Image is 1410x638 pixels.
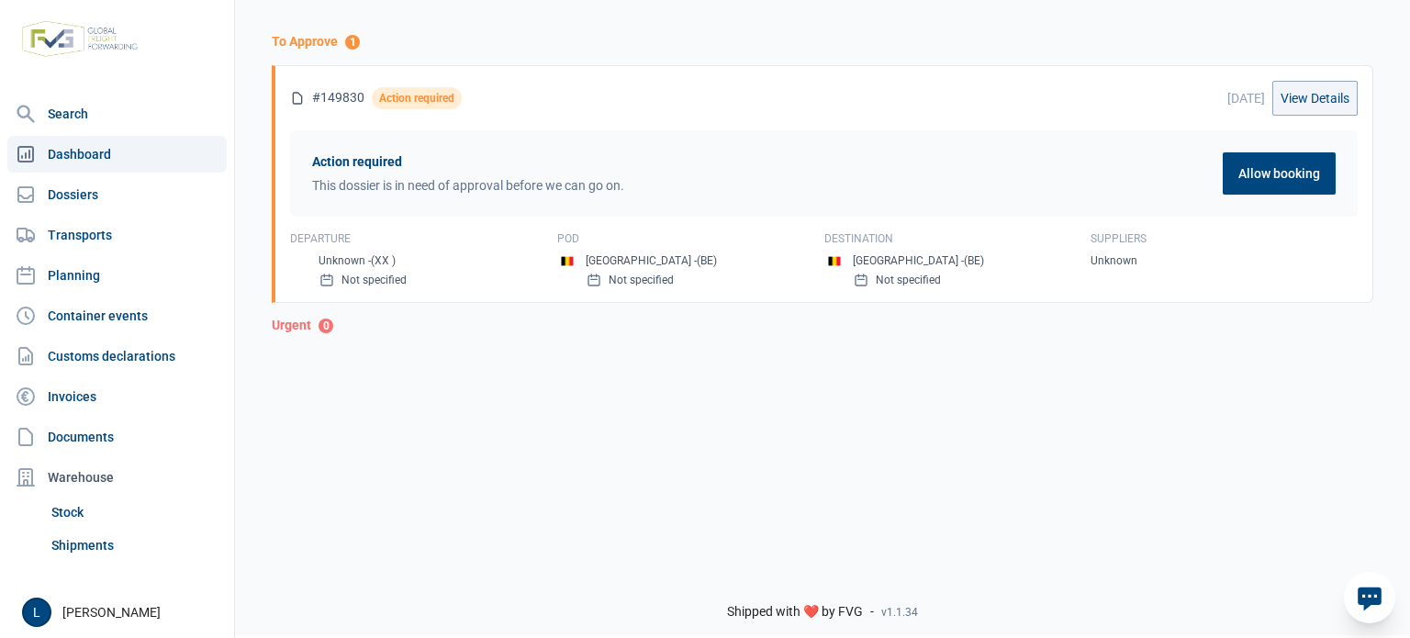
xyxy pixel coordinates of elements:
[7,176,227,213] a: Dossiers
[1223,152,1336,195] button: Allow booking
[876,273,941,287] small: Not specified
[1272,81,1358,116] a: View Details
[609,273,674,287] small: Not specified
[7,338,227,375] a: Customs declarations
[345,35,360,50] span: 1
[1227,89,1265,107] div: [DATE]
[7,217,227,253] a: Transports
[272,34,1373,50] div: To Approve
[312,178,1201,193] div: This dossier is in need of approval before we can go on.
[7,419,227,455] a: Documents
[22,598,223,627] div: [PERSON_NAME]
[371,254,396,267] small: (XX )
[964,254,984,267] small: (BE)
[727,604,863,621] span: Shipped with ❤️ by FVG
[372,87,462,109] div: Action required
[557,231,824,246] div: Pod
[22,598,51,627] button: L
[15,14,145,64] img: FVG - Global freight forwarding
[7,257,227,294] a: Planning
[697,254,717,267] small: (BE)
[7,136,227,173] a: Dashboard
[870,604,874,621] span: -
[853,253,984,269] div: [GEOGRAPHIC_DATA] -
[1091,231,1358,246] div: Suppliers
[44,496,227,529] a: Stock
[1091,253,1358,268] div: Unknown
[290,87,462,109] div: #149830
[290,231,557,246] div: Departure
[319,319,333,333] span: 0
[7,459,227,496] div: Warehouse
[824,231,1091,246] div: Destination
[319,253,396,269] div: Unknown -
[7,95,227,132] a: Search
[881,605,918,620] span: v1.1.34
[272,318,1373,334] div: Urgent
[44,529,227,562] a: Shipments
[7,378,227,415] a: Invoices
[312,154,1201,171] div: Action required
[341,273,407,287] small: Not specified
[586,253,717,269] div: [GEOGRAPHIC_DATA] -
[7,297,227,334] a: Container events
